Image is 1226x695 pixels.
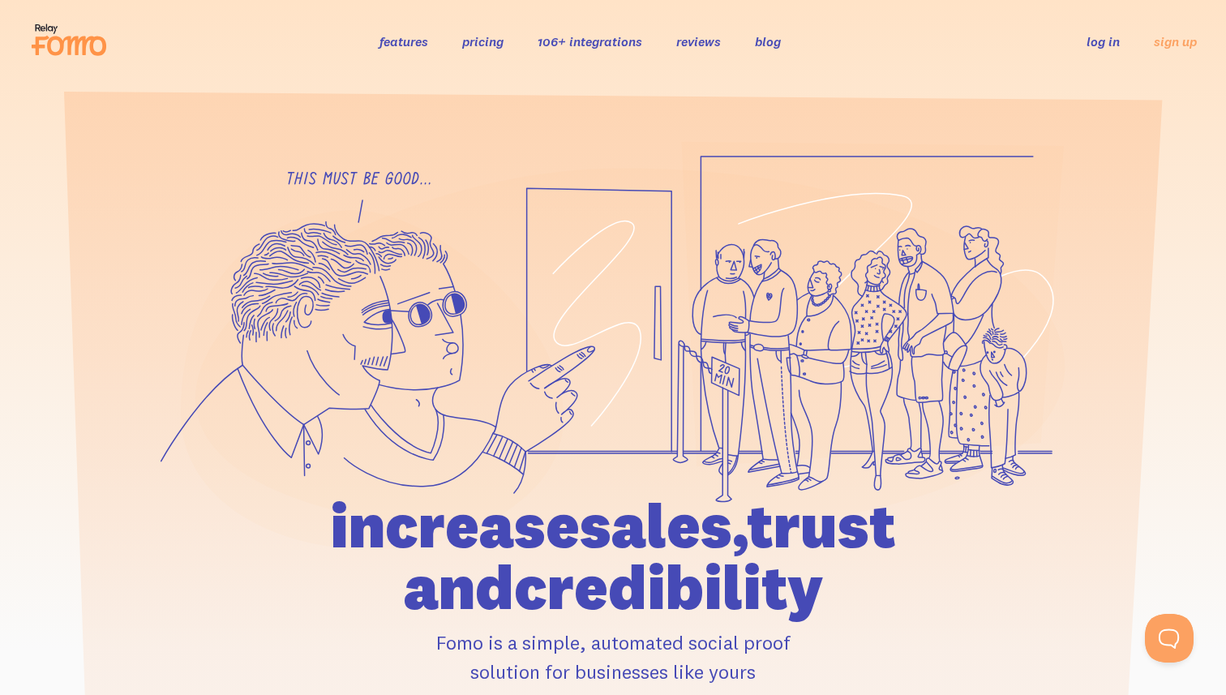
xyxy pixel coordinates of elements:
a: reviews [676,33,721,49]
h1: increase sales, trust and credibility [238,495,988,618]
a: pricing [462,33,504,49]
p: Fomo is a simple, automated social proof solution for businesses like yours [238,628,988,686]
a: sign up [1154,33,1197,50]
a: blog [755,33,781,49]
a: 106+ integrations [538,33,642,49]
iframe: Help Scout Beacon - Open [1145,614,1194,663]
a: features [379,33,428,49]
a: log in [1087,33,1120,49]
